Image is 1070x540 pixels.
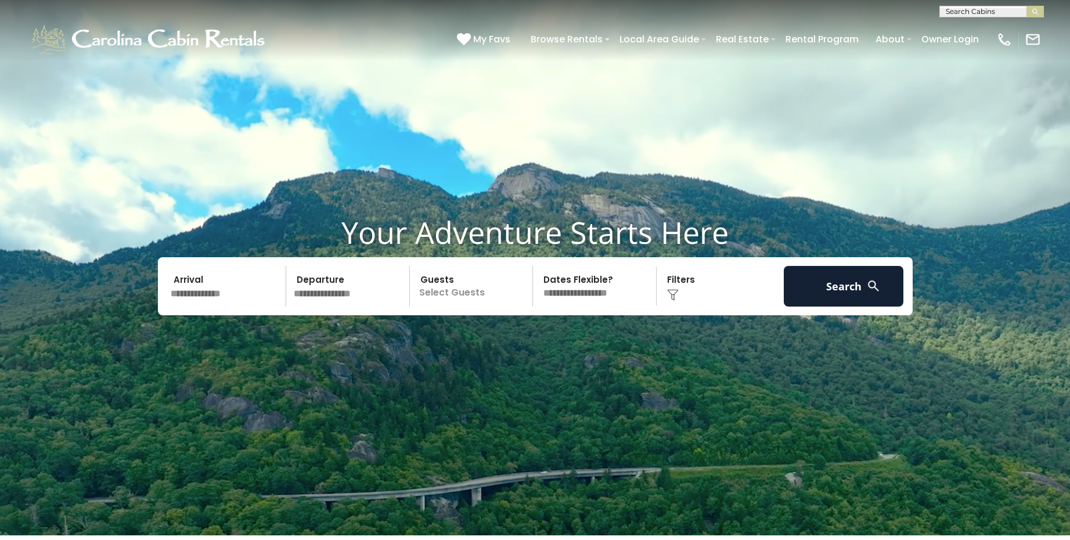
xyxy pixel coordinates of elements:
[29,22,270,57] img: White-1-1-2.png
[667,289,679,301] img: filter--v1.png
[996,31,1013,48] img: phone-regular-white.png
[1025,31,1041,48] img: mail-regular-white.png
[710,29,774,49] a: Real Estate
[614,29,705,49] a: Local Area Guide
[784,266,904,307] button: Search
[457,32,513,47] a: My Favs
[866,279,881,293] img: search-regular-white.png
[780,29,864,49] a: Rental Program
[916,29,985,49] a: Owner Login
[413,266,533,307] p: Select Guests
[9,214,1061,250] h1: Your Adventure Starts Here
[473,32,510,46] span: My Favs
[525,29,608,49] a: Browse Rentals
[870,29,910,49] a: About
